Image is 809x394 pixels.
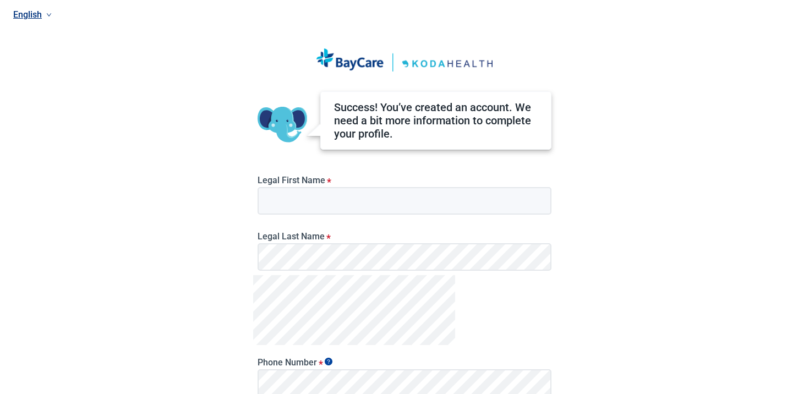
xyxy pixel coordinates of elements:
img: Koda Health [316,48,493,72]
label: Legal First Name [258,175,551,185]
img: Koda Elephant [258,100,307,150]
div: Success! You’ve created an account. We need a bit more information to complete your profile. [334,101,538,140]
a: Current language: English [9,6,796,24]
span: Show tooltip [325,358,332,365]
label: Legal Last Name [258,231,551,242]
span: down [46,12,52,18]
label: Phone Number [258,357,551,368]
